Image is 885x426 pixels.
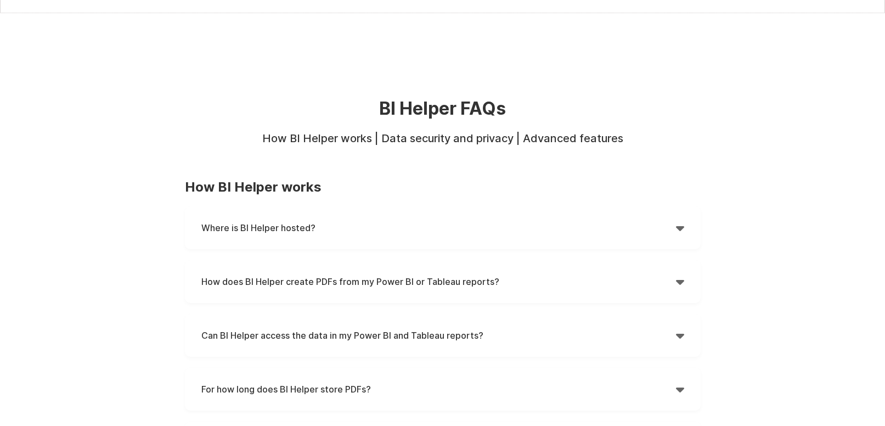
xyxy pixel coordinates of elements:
h4: Can BI Helper access the data in my Power BI and Tableau reports? [201,327,676,344]
div:  [676,381,684,397]
strong: Where is BI Helper hosted? [201,222,315,233]
h3: How BI Helper works [185,179,701,195]
div:  [676,220,684,236]
strong: How BI Helper works | Data security and privacy | Advanced features [262,132,623,145]
div:  [676,327,684,344]
strong: How does BI Helper create PDFs from my Power BI or Tableau reports? [201,276,499,287]
div:  [676,273,684,290]
h4: For how long does BI Helper store PDFs? [201,381,676,397]
h2: BI Helper FAQs [249,99,636,119]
